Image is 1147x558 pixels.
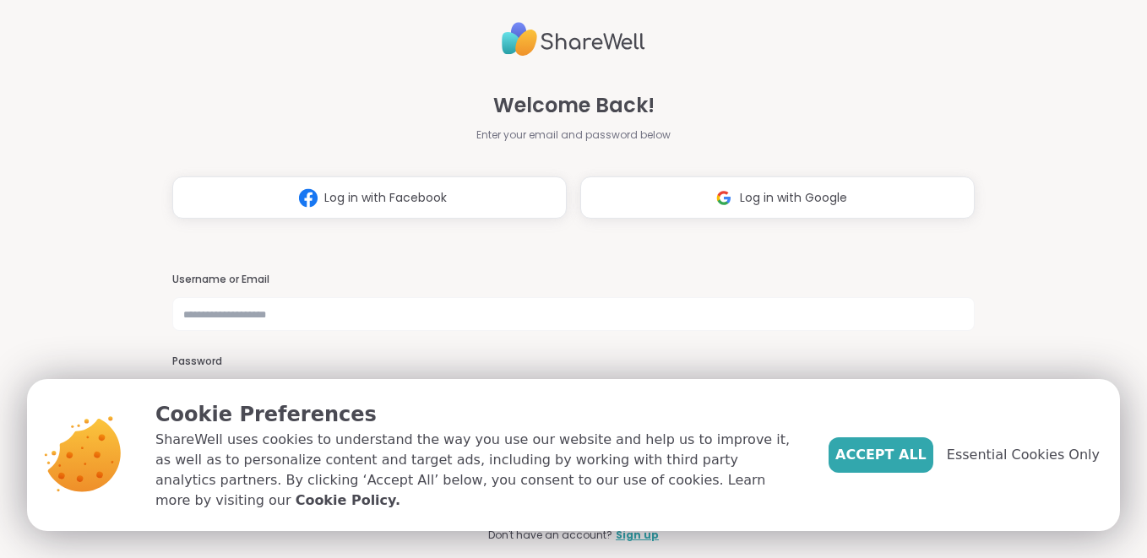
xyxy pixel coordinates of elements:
[155,399,802,430] p: Cookie Preferences
[616,528,659,543] a: Sign up
[708,182,740,214] img: ShareWell Logomark
[324,189,447,207] span: Log in with Facebook
[947,445,1100,465] span: Essential Cookies Only
[829,437,933,473] button: Accept All
[155,430,802,511] p: ShareWell uses cookies to understand the way you use our website and help us to improve it, as we...
[580,176,975,219] button: Log in with Google
[172,273,976,287] h3: Username or Email
[502,15,645,63] img: ShareWell Logo
[835,445,927,465] span: Accept All
[488,528,612,543] span: Don't have an account?
[172,176,567,219] button: Log in with Facebook
[493,90,655,121] span: Welcome Back!
[292,182,324,214] img: ShareWell Logomark
[476,127,671,143] span: Enter your email and password below
[740,189,847,207] span: Log in with Google
[172,355,976,369] h3: Password
[296,490,400,511] a: Cookie Policy.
